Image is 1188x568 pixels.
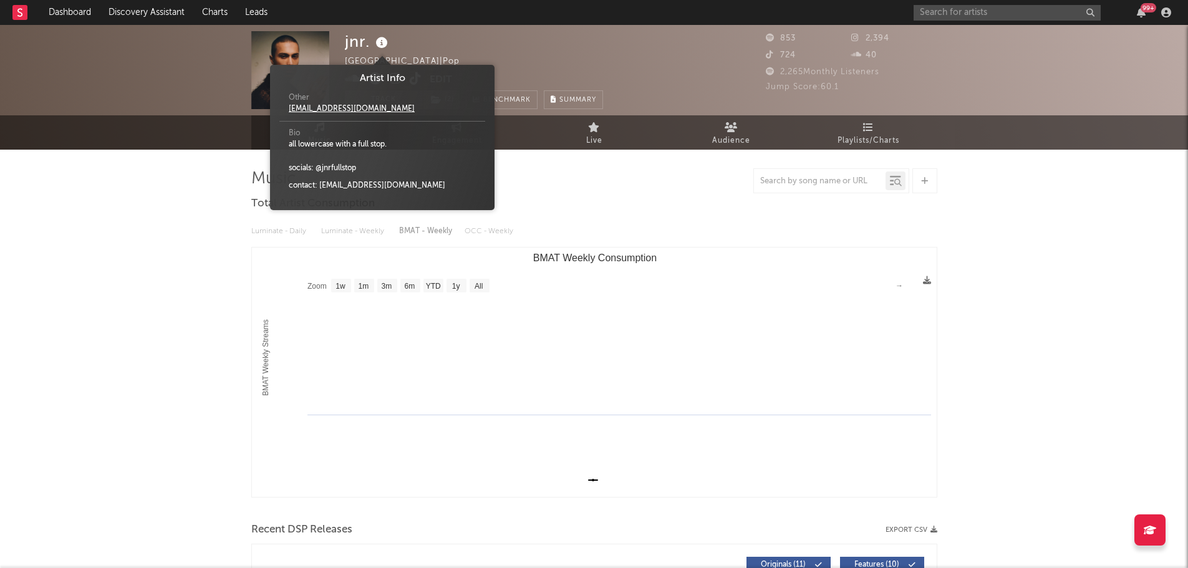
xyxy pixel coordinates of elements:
text: Zoom [307,282,327,291]
span: 40 [851,51,877,59]
button: Summary [544,90,603,109]
span: 2,265 Monthly Listeners [766,68,879,76]
button: Export CSV [886,526,937,534]
div: jnr. [345,31,391,52]
a: [EMAIL_ADDRESS][DOMAIN_NAME] [289,105,415,113]
span: Benchmark [483,93,531,108]
button: 99+ [1137,7,1146,17]
span: Bio [289,128,300,139]
text: 1m [358,282,369,291]
span: Recent DSP Releases [251,522,352,537]
span: Summary [559,97,596,103]
span: 2,394 [851,34,889,42]
text: 1w [336,282,345,291]
a: Live [526,115,663,150]
span: 853 [766,34,796,42]
div: [GEOGRAPHIC_DATA] | Pop [345,54,474,69]
div: contact: [EMAIL_ADDRESS][DOMAIN_NAME] [289,180,476,191]
a: Music [251,115,389,150]
text: 1y [452,282,460,291]
text: YTD [425,282,440,291]
a: Playlists/Charts [800,115,937,150]
input: Search by song name or URL [754,176,886,186]
div: socials: @jnrfullstop [289,163,476,174]
span: Audience [712,133,750,148]
span: Playlists/Charts [838,133,899,148]
text: BMAT Weekly Consumption [533,253,656,263]
input: Search for artists [914,5,1101,21]
svg: BMAT Weekly Consumption [252,248,937,497]
div: Artist Info [279,71,485,86]
text: 3m [381,282,392,291]
text: → [896,281,903,290]
span: Other [289,92,309,103]
div: all lowercase with a full stop. [289,139,476,150]
div: 99 + [1141,3,1156,12]
text: All [475,282,483,291]
text: 6m [404,282,415,291]
span: Live [586,133,602,148]
text: BMAT Weekly Streams [261,319,270,396]
span: Jump Score: 60.1 [766,83,839,91]
a: Audience [663,115,800,150]
a: Benchmark [466,90,538,109]
span: Total Artist Consumption [251,196,375,211]
span: 724 [766,51,796,59]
